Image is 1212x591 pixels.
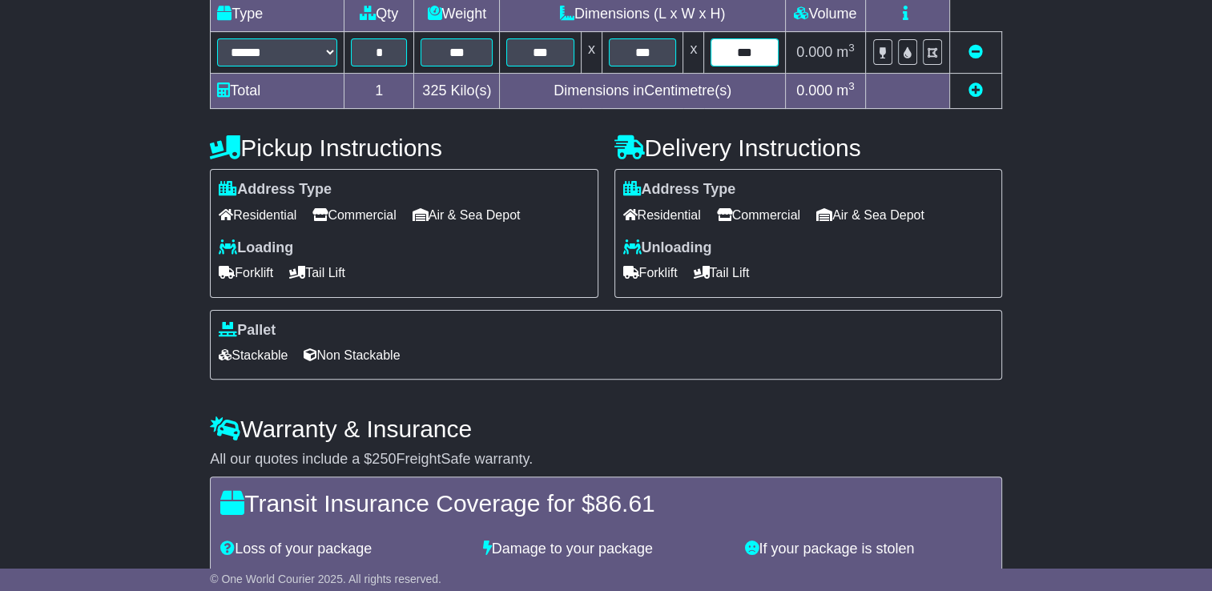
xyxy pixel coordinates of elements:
[475,541,738,558] div: Damage to your package
[595,566,631,582] span: 8,500
[694,260,750,285] span: Tail Lift
[372,451,396,467] span: 250
[623,260,678,285] span: Forklift
[220,490,992,517] h4: Transit Insurance Coverage for $
[211,74,344,109] td: Total
[413,203,521,227] span: Air & Sea Depot
[581,32,602,74] td: x
[212,541,475,558] div: Loss of your package
[220,566,992,584] div: For an extra $ you're fully covered for the amount of $ .
[816,203,924,227] span: Air & Sea Depot
[737,541,1000,558] div: If your package is stolen
[219,322,276,340] label: Pallet
[683,32,704,74] td: x
[304,343,400,368] span: Non Stackable
[312,203,396,227] span: Commercial
[310,566,346,582] span: 86.61
[219,343,288,368] span: Stackable
[796,44,832,60] span: 0.000
[500,74,785,109] td: Dimensions in Centimetre(s)
[414,74,500,109] td: Kilo(s)
[836,82,855,98] span: m
[289,260,345,285] span: Tail Lift
[210,135,598,161] h4: Pickup Instructions
[219,181,332,199] label: Address Type
[614,135,1002,161] h4: Delivery Instructions
[717,203,800,227] span: Commercial
[623,239,712,257] label: Unloading
[796,82,832,98] span: 0.000
[848,42,855,54] sup: 3
[848,80,855,92] sup: 3
[968,82,983,98] a: Add new item
[210,451,1002,468] div: All our quotes include a $ FreightSafe warranty.
[623,203,701,227] span: Residential
[623,181,736,199] label: Address Type
[219,239,293,257] label: Loading
[968,44,983,60] a: Remove this item
[422,82,446,98] span: 325
[210,416,1002,442] h4: Warranty & Insurance
[219,260,273,285] span: Forklift
[836,44,855,60] span: m
[210,573,441,585] span: © One World Courier 2025. All rights reserved.
[219,203,296,227] span: Residential
[595,490,655,517] span: 86.61
[344,74,414,109] td: 1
